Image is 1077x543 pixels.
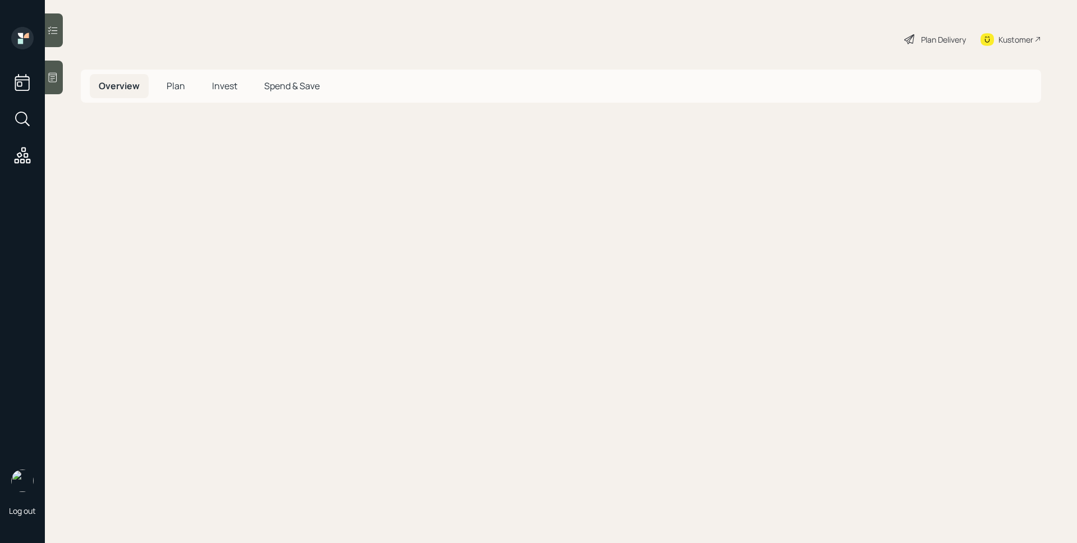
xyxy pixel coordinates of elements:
[99,80,140,92] span: Overview
[9,505,36,516] div: Log out
[921,34,966,45] div: Plan Delivery
[998,34,1033,45] div: Kustomer
[167,80,185,92] span: Plan
[264,80,320,92] span: Spend & Save
[212,80,237,92] span: Invest
[11,470,34,492] img: james-distasi-headshot.png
